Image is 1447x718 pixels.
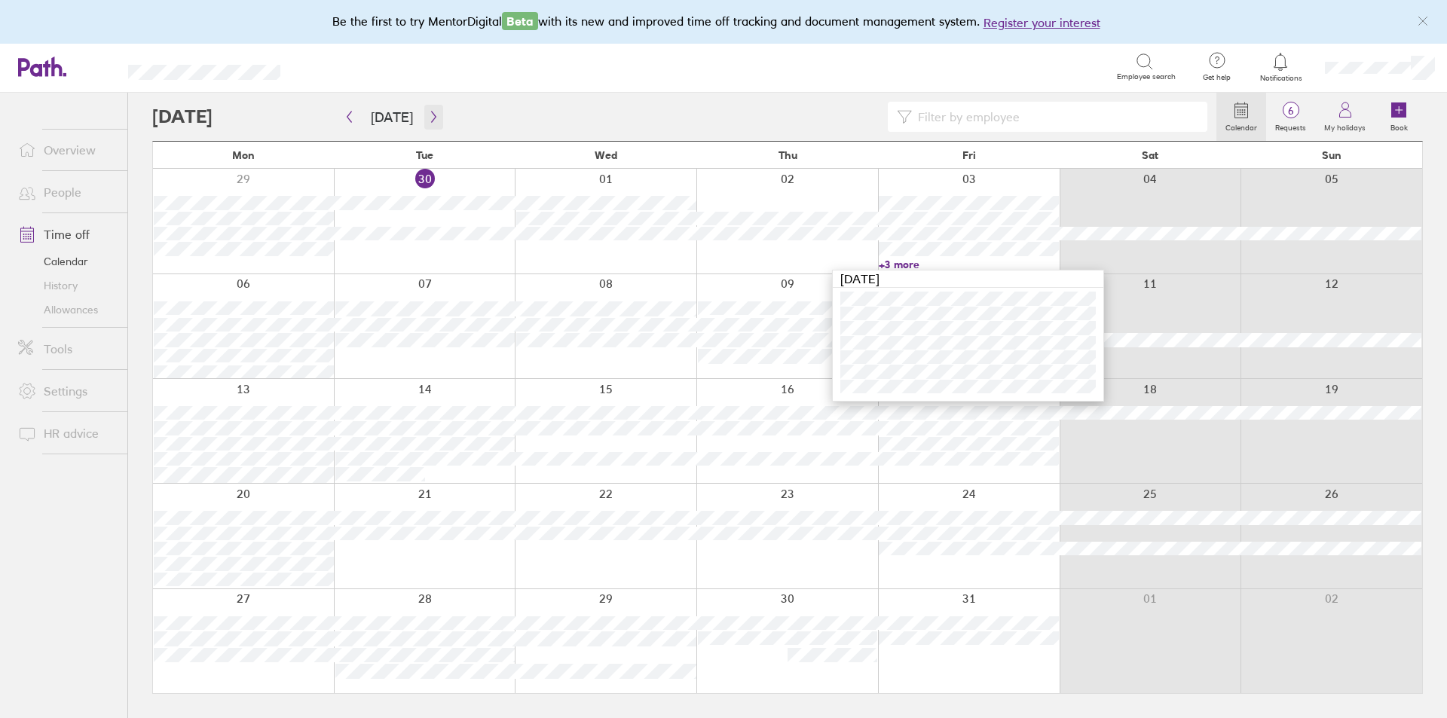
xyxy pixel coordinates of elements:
[416,149,433,161] span: Tue
[6,376,127,406] a: Settings
[502,12,538,30] span: Beta
[1216,119,1266,133] label: Calendar
[962,149,976,161] span: Fri
[232,149,255,161] span: Mon
[321,60,359,73] div: Search
[1266,93,1315,141] a: 6Requests
[1315,119,1375,133] label: My holidays
[595,149,617,161] span: Wed
[6,298,127,322] a: Allowances
[1142,149,1158,161] span: Sat
[6,135,127,165] a: Overview
[1375,93,1423,141] a: Book
[6,177,127,207] a: People
[833,270,1103,288] div: [DATE]
[879,258,1059,271] a: +3 more
[1117,72,1176,81] span: Employee search
[1266,105,1315,117] span: 6
[1256,51,1305,83] a: Notifications
[1322,149,1341,161] span: Sun
[779,149,797,161] span: Thu
[1266,119,1315,133] label: Requests
[332,12,1115,32] div: Be the first to try MentorDigital with its new and improved time off tracking and document manage...
[1256,74,1305,83] span: Notifications
[6,273,127,298] a: History
[912,102,1198,131] input: Filter by employee
[6,219,127,249] a: Time off
[6,334,127,364] a: Tools
[359,105,425,130] button: [DATE]
[1216,93,1266,141] a: Calendar
[1192,73,1241,82] span: Get help
[6,418,127,448] a: HR advice
[984,14,1100,32] button: Register your interest
[1381,119,1417,133] label: Book
[6,249,127,273] a: Calendar
[1315,93,1375,141] a: My holidays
